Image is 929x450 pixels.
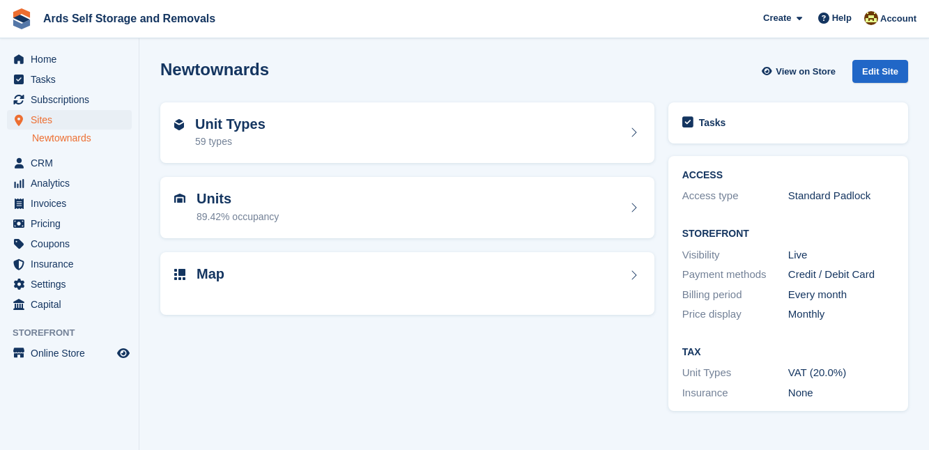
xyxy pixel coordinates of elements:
[7,343,132,363] a: menu
[682,188,788,204] div: Access type
[31,234,114,254] span: Coupons
[31,90,114,109] span: Subscriptions
[7,110,132,130] a: menu
[31,70,114,89] span: Tasks
[115,345,132,362] a: Preview store
[7,274,132,294] a: menu
[776,65,836,79] span: View on Store
[788,385,894,401] div: None
[13,326,139,340] span: Storefront
[174,269,185,280] img: map-icn-33ee37083ee616e46c38cad1a60f524a97daa1e2b2c8c0bc3eb3415660979fc1.svg
[788,365,894,381] div: VAT (20.0%)
[7,90,132,109] a: menu
[7,254,132,274] a: menu
[682,347,894,358] h2: Tax
[195,134,266,149] div: 59 types
[32,132,132,145] a: Newtownards
[31,153,114,173] span: CRM
[197,266,224,282] h2: Map
[788,247,894,263] div: Live
[7,49,132,69] a: menu
[7,234,132,254] a: menu
[7,153,132,173] a: menu
[682,307,788,323] div: Price display
[7,194,132,213] a: menu
[682,228,894,240] h2: Storefront
[197,210,279,224] div: 89.42% occupancy
[7,173,132,193] a: menu
[31,194,114,213] span: Invoices
[31,214,114,233] span: Pricing
[880,12,916,26] span: Account
[682,287,788,303] div: Billing period
[7,70,132,89] a: menu
[160,102,654,164] a: Unit Types 59 types
[682,385,788,401] div: Insurance
[682,365,788,381] div: Unit Types
[763,11,791,25] span: Create
[31,173,114,193] span: Analytics
[174,119,184,130] img: unit-type-icn-2b2737a686de81e16bb02015468b77c625bbabd49415b5ef34ead5e3b44a266d.svg
[31,295,114,314] span: Capital
[31,343,114,363] span: Online Store
[31,110,114,130] span: Sites
[788,267,894,283] div: Credit / Debit Card
[832,11,852,25] span: Help
[195,116,266,132] h2: Unit Types
[160,60,269,79] h2: Newtownards
[852,60,908,83] div: Edit Site
[31,274,114,294] span: Settings
[31,254,114,274] span: Insurance
[160,177,654,238] a: Units 89.42% occupancy
[864,11,878,25] img: Mark McFerran
[852,60,908,88] a: Edit Site
[699,116,726,129] h2: Tasks
[31,49,114,69] span: Home
[38,7,221,30] a: Ards Self Storage and Removals
[7,214,132,233] a: menu
[7,295,132,314] a: menu
[682,247,788,263] div: Visibility
[11,8,32,29] img: stora-icon-8386f47178a22dfd0bd8f6a31ec36ba5ce8667c1dd55bd0f319d3a0aa187defe.svg
[160,252,654,316] a: Map
[788,188,894,204] div: Standard Padlock
[682,267,788,283] div: Payment methods
[760,60,841,83] a: View on Store
[682,170,894,181] h2: ACCESS
[788,307,894,323] div: Monthly
[174,194,185,203] img: unit-icn-7be61d7bf1b0ce9d3e12c5938cc71ed9869f7b940bace4675aadf7bd6d80202e.svg
[197,191,279,207] h2: Units
[788,287,894,303] div: Every month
